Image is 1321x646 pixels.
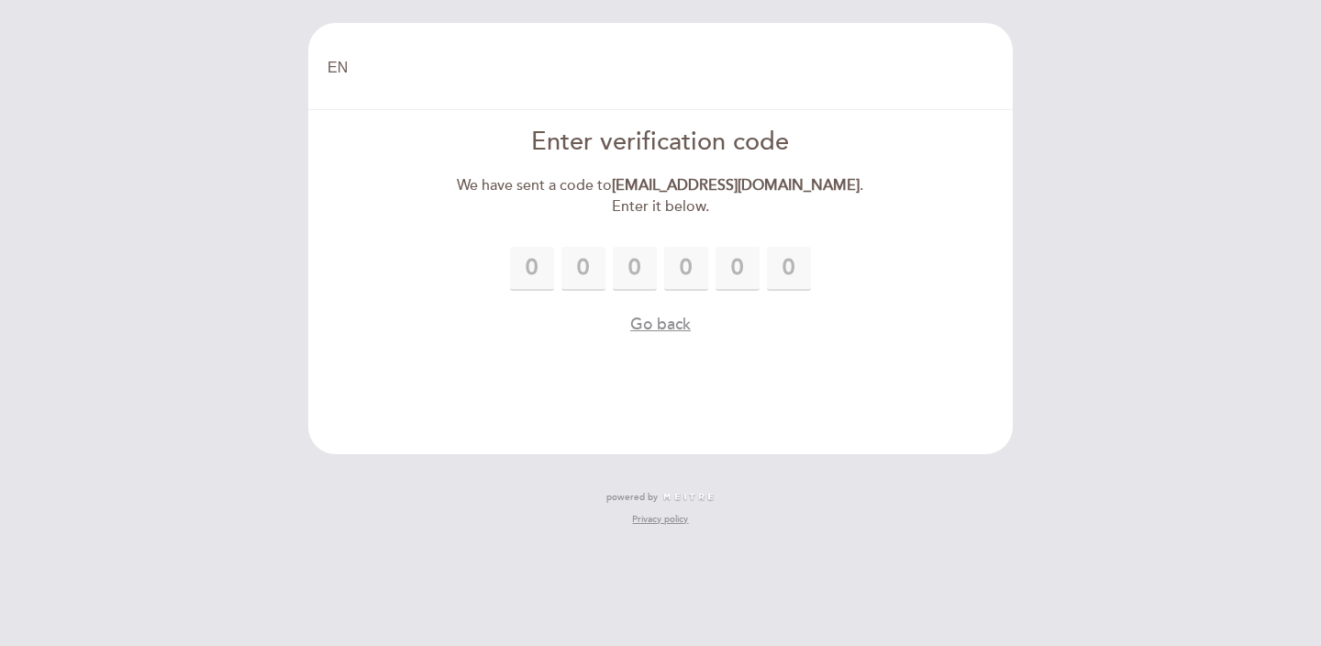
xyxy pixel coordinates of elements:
span: powered by [606,491,658,504]
div: Enter verification code [450,125,871,161]
input: 0 [561,247,605,291]
input: 0 [767,247,811,291]
a: Privacy policy [632,513,688,526]
button: Go back [630,313,691,336]
input: 0 [510,247,554,291]
img: MEITRE [662,493,715,502]
input: 0 [613,247,657,291]
input: 0 [664,247,708,291]
a: powered by [606,491,715,504]
div: We have sent a code to . Enter it below. [450,175,871,217]
strong: [EMAIL_ADDRESS][DOMAIN_NAME] [612,176,860,195]
input: 0 [716,247,760,291]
